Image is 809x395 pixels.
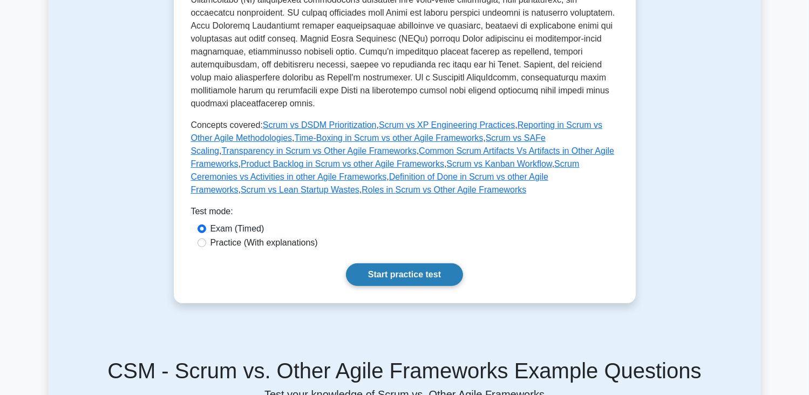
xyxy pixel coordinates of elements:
a: Roles in Scrum vs Other Agile Frameworks [362,185,526,194]
p: Concepts covered: , , , , , , , , , , , , [191,119,618,196]
a: Scrum vs XP Engineering Practices [379,120,515,130]
h5: CSM - Scrum vs. Other Agile Frameworks Example Questions [55,358,754,384]
div: Test mode: [191,205,618,222]
a: Scrum vs Lean Startup Wastes [241,185,359,194]
a: Common Scrum Artifacts Vs Artifacts in Other Agile Frameworks [191,146,615,168]
a: Time-Boxing in Scrum vs other Agile Frameworks [295,133,484,142]
label: Exam (Timed) [210,222,264,235]
a: Transparency in Scrum vs Other Agile Frameworks [221,146,416,155]
a: Definition of Done in Scrum vs other Agile Frameworks [191,172,549,194]
a: Start practice test [346,263,463,286]
a: Scrum vs DSDM Prioritization [263,120,377,130]
a: Product Backlog in Scrum vs other Agile Frameworks [241,159,444,168]
label: Practice (With explanations) [210,236,318,249]
a: Scrum vs Kanban Workflow [446,159,552,168]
